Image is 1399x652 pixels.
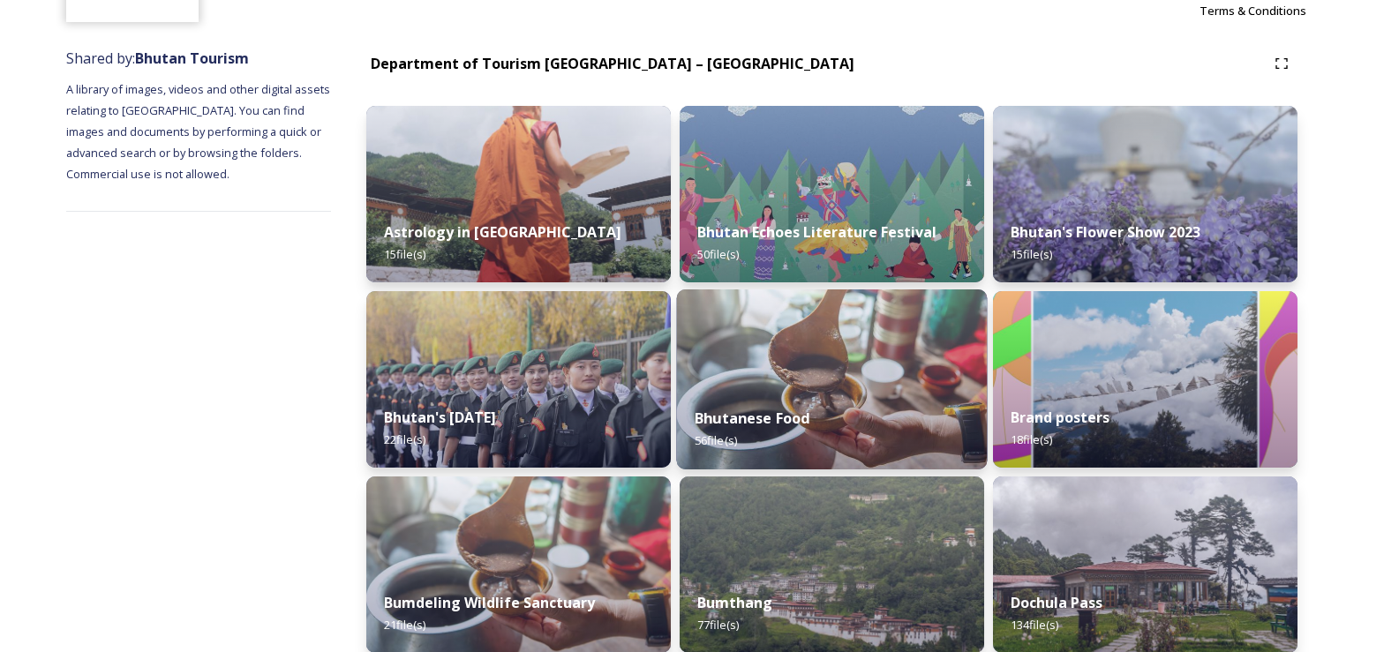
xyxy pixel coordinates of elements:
img: Bhutan%2520Echoes7.jpg [680,106,984,282]
strong: Astrology in [GEOGRAPHIC_DATA] [384,222,621,242]
img: Bhutan%2520National%2520Day10.jpg [366,291,671,468]
strong: Bhutanese Food [695,408,810,428]
span: 15 file(s) [1011,246,1052,262]
img: Bhutan%2520Flower%2520Show2.jpg [993,106,1297,282]
span: Terms & Conditions [1200,3,1306,19]
span: 56 file(s) [695,432,737,448]
span: 21 file(s) [384,617,425,633]
strong: Brand posters [1011,408,1109,427]
span: 134 file(s) [1011,617,1058,633]
strong: Bhutan Tourism [135,49,249,68]
span: 22 file(s) [384,431,425,447]
span: Shared by: [66,49,249,68]
span: 50 file(s) [697,246,739,262]
strong: Bhutan's [DATE] [384,408,496,427]
strong: Bumdeling Wildlife Sanctuary [384,593,595,612]
strong: Bhutan's Flower Show 2023 [1011,222,1200,242]
img: Bhutan_Believe_800_1000_4.jpg [993,291,1297,468]
img: Bumdeling%2520090723%2520by%2520Amp%2520Sripimanwat-4.jpg [677,289,988,469]
strong: Bumthang [697,593,772,612]
span: 15 file(s) [384,246,425,262]
span: A library of images, videos and other digital assets relating to [GEOGRAPHIC_DATA]. You can find ... [66,81,333,182]
img: _SCH1465.jpg [366,106,671,282]
span: 18 file(s) [1011,431,1052,447]
strong: Bhutan Echoes Literature Festival [697,222,936,242]
strong: Dochula Pass [1011,593,1102,612]
span: 77 file(s) [697,617,739,633]
strong: Department of Tourism [GEOGRAPHIC_DATA] – [GEOGRAPHIC_DATA] [371,54,854,73]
